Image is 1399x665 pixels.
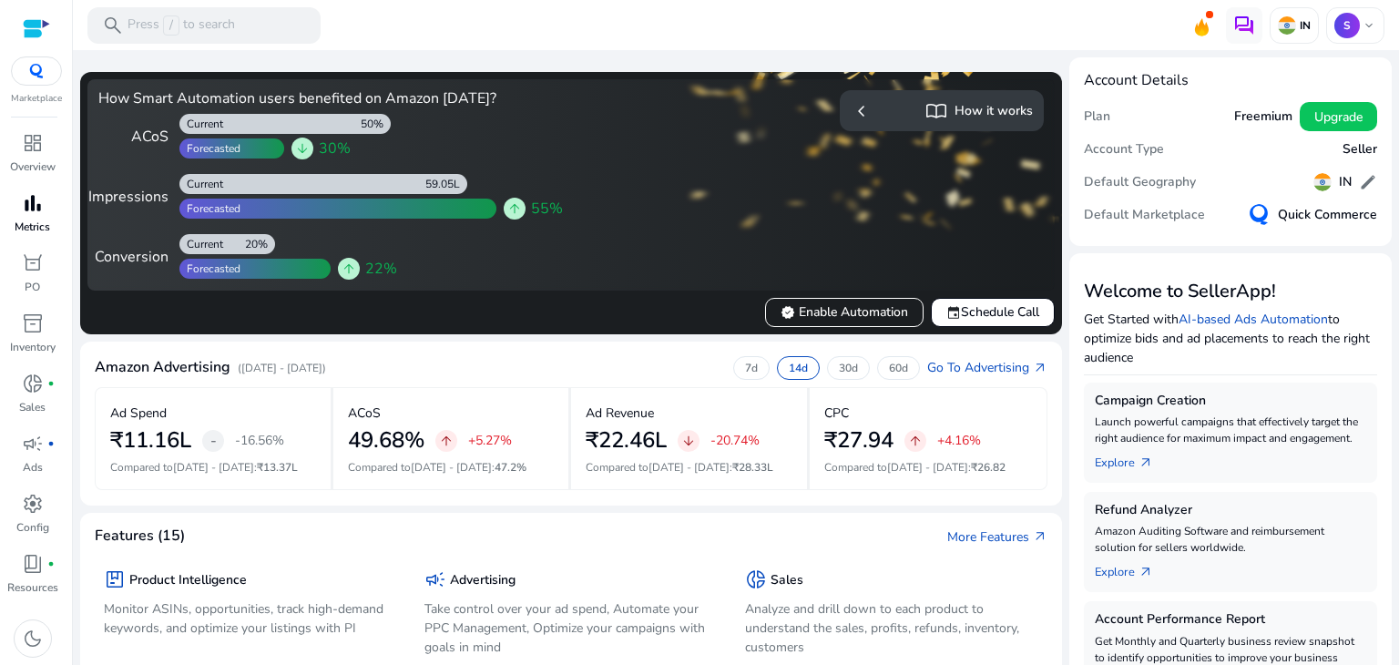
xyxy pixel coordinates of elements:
h4: How Smart Automation users benefited on Amazon [DATE]? [98,90,564,107]
span: arrow_upward [908,434,923,448]
a: More Featuresarrow_outward [947,527,1047,547]
span: 47.2% [495,460,526,475]
h5: Plan [1084,109,1110,125]
h5: Product Intelligence [129,573,247,588]
span: edit [1359,173,1377,191]
p: S [1334,13,1360,38]
span: event [946,305,961,320]
span: arrow_downward [295,141,310,156]
div: Forecasted [179,201,240,216]
span: book_4 [22,553,44,575]
p: 60d [889,361,908,375]
p: CPC [824,404,849,423]
span: [DATE] - [DATE] [887,460,968,475]
p: Ads [23,459,43,476]
p: Monitor ASINs, opportunities, track high-demand keywords, and optimize your listings with PI [104,599,397,638]
span: verified [781,305,795,320]
span: settings [22,493,44,515]
img: QC-logo.svg [1249,204,1271,226]
div: Current [179,237,223,251]
button: Upgrade [1300,102,1377,131]
a: Explorearrow_outward [1095,556,1168,581]
div: Forecasted [179,141,240,156]
a: AI-based Ads Automation [1179,311,1328,328]
p: +4.16% [937,435,981,447]
p: +5.27% [468,435,512,447]
span: search [102,15,124,36]
p: Compared to : [824,459,1033,476]
p: Press to search [128,15,235,36]
img: in.svg [1313,173,1332,191]
button: verifiedEnable Automation [765,298,924,327]
span: Enable Automation [781,302,908,322]
h2: ₹27.94 [824,427,894,454]
span: arrow_outward [1139,455,1153,470]
span: arrow_outward [1033,361,1047,375]
p: Config [16,519,49,536]
span: ₹26.82 [971,460,1006,475]
p: Resources [7,579,58,596]
p: 7d [745,361,758,375]
span: arrow_downward [681,434,696,448]
span: fiber_manual_record [47,440,55,447]
span: [DATE] - [DATE] [648,460,730,475]
h5: Sales [771,573,803,588]
h5: Campaign Creation [1095,394,1366,409]
span: ₹13.37L [257,460,298,475]
span: 55% [531,198,563,220]
span: keyboard_arrow_down [1362,18,1376,33]
p: IN [1296,18,1311,33]
p: Get Started with to optimize bids and ad placements to reach the right audience [1084,310,1377,367]
a: Explorearrow_outward [1095,446,1168,472]
span: [DATE] - [DATE] [411,460,492,475]
p: Compared to : [348,459,555,476]
p: Analyze and drill down to each product to understand the sales, profits, refunds, inventory, cust... [745,599,1038,657]
span: arrow_upward [439,434,454,448]
h5: Seller [1343,142,1377,158]
span: arrow_outward [1139,565,1153,579]
div: Current [179,177,223,191]
p: 14d [789,361,808,375]
h4: Account Details [1084,72,1189,89]
h2: ₹11.16L [110,427,191,454]
div: ACoS [98,126,168,148]
span: campaign [22,433,44,455]
h2: 49.68% [348,427,424,454]
h5: IN [1339,175,1352,190]
p: Metrics [15,219,50,235]
span: dashboard [22,132,44,154]
span: import_contacts [925,100,947,122]
span: campaign [424,568,446,590]
p: PO [25,279,40,295]
h5: Account Performance Report [1095,612,1366,628]
h5: Default Geography [1084,175,1196,190]
span: bar_chart [22,192,44,214]
span: 30% [319,138,351,159]
img: in.svg [1278,16,1296,35]
span: fiber_manual_record [47,560,55,568]
div: 20% [245,237,275,251]
span: - [210,430,217,452]
span: package [104,568,126,590]
p: Launch powerful campaigns that effectively target the right audience for maximum impact and engag... [1095,414,1366,446]
p: Ad Spend [110,404,167,423]
h5: Default Marketplace [1084,208,1205,223]
button: eventSchedule Call [931,298,1055,327]
p: Sales [19,399,46,415]
p: Marketplace [11,92,62,106]
p: Amazon Auditing Software and reimbursement solution for sellers worldwide. [1095,523,1366,556]
span: arrow_upward [507,201,522,216]
span: chevron_left [851,100,873,122]
h5: How it works [955,104,1033,119]
h5: Refund Analyzer [1095,503,1366,518]
div: Forecasted [179,261,240,276]
span: Upgrade [1314,107,1363,127]
a: Go To Advertisingarrow_outward [927,358,1047,377]
p: Compared to : [586,459,792,476]
div: Impressions [98,186,168,208]
h2: ₹22.46L [586,427,667,454]
span: orders [22,252,44,274]
div: 50% [361,117,391,131]
span: arrow_outward [1033,529,1047,544]
span: inventory_2 [22,312,44,334]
